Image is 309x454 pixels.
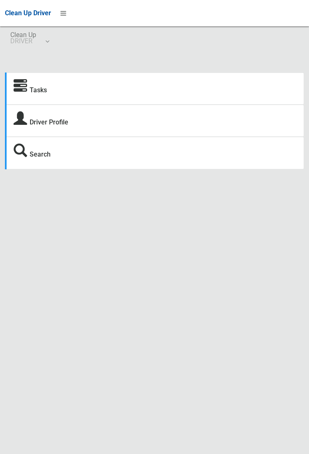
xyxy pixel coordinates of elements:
[30,86,47,94] a: Tasks
[5,26,54,53] a: Clean UpDRIVER
[30,118,68,126] a: Driver Profile
[5,9,51,17] span: Clean Up Driver
[30,150,51,158] a: Search
[10,38,36,44] small: DRIVER
[5,7,51,19] a: Clean Up Driver
[10,32,49,44] span: Clean Up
